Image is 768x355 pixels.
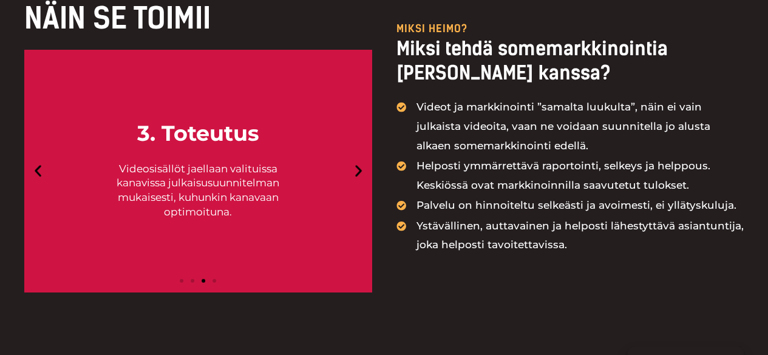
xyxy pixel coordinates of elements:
[191,279,194,283] span: Go to slide 2
[413,157,744,195] span: Helposti ymmärrettävä raportointi, selkeys ja helppous. Keskiössä ovat markkinoinnilla saavutetut...
[103,162,293,220] div: Videosisällöt jaellaan valituissa kanavissa julkaisusuunnitelman mukaisesti, kuhunkin kanavaan op...
[396,24,744,34] p: Miksi heimo?
[202,279,205,283] span: Go to slide 3
[212,279,216,283] span: Go to slide 4
[351,163,366,178] div: Next slide
[24,50,372,292] div: 3 / 4
[30,163,46,178] div: Previous slide
[413,98,744,155] span: Videot ja markkinointi ”samalta luukulta”, näin ei vain julkaista videoita, vaan ne voidaan suunn...
[413,217,744,255] span: Ystävällinen, auttavainen ja helposti lähestyttävä asiantuntija, joka helposti tavoitettavissa.
[413,196,736,215] span: Palvelu on hinnoiteltu selkeästi ja avoimesti, ei yllätyskuluja.
[180,279,183,283] span: Go to slide 1
[396,37,744,86] h2: Miksi tehdä somemarkkinointia [PERSON_NAME] kanssa?
[103,123,293,144] div: 3. Toteutus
